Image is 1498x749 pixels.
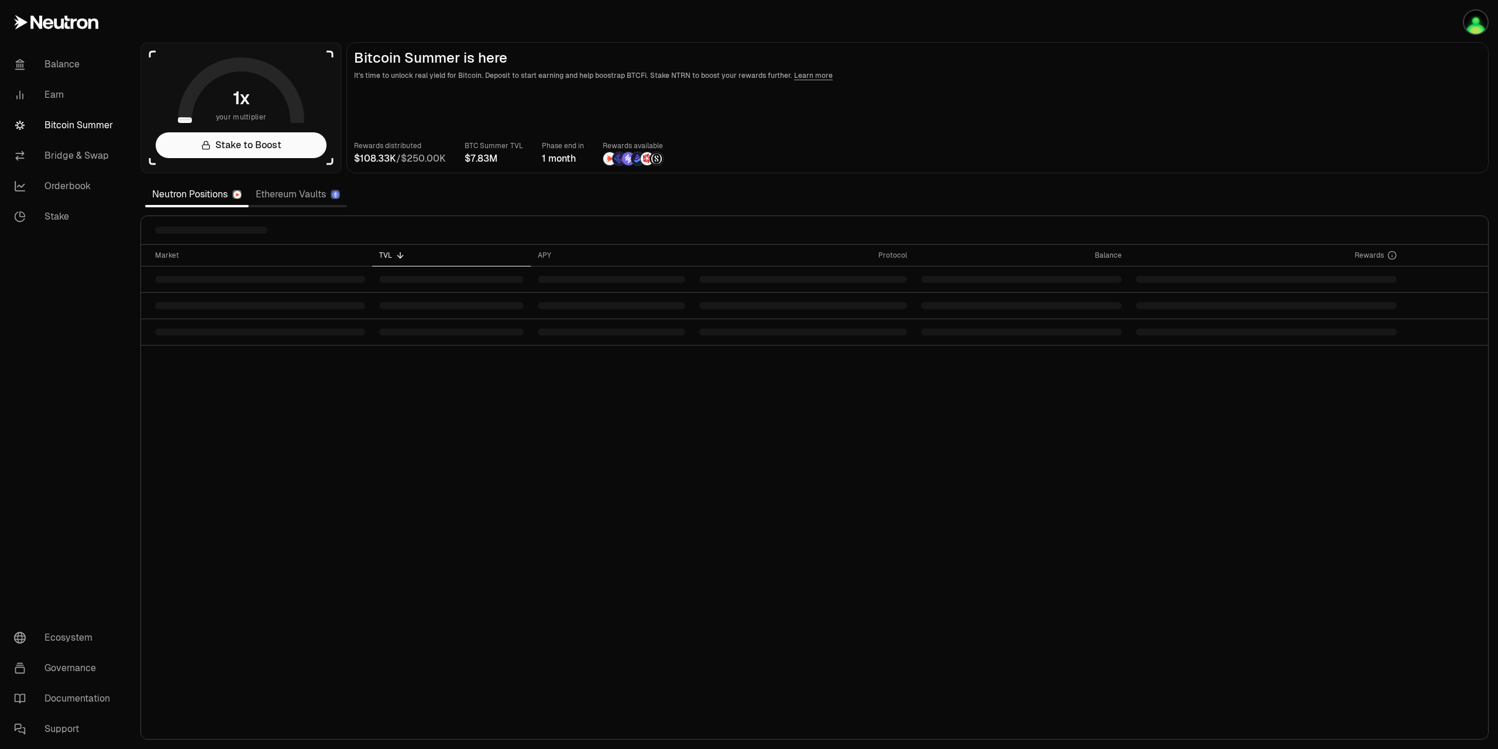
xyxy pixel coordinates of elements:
[249,183,347,206] a: Ethereum Vaults
[603,152,616,165] img: NTRN
[650,152,663,165] img: Structured Points
[5,171,126,201] a: Orderbook
[5,201,126,232] a: Stake
[5,623,126,653] a: Ecosystem
[542,152,584,166] div: 1 month
[699,251,907,260] div: Protocol
[794,71,833,80] a: Learn more
[354,50,1481,66] h2: Bitcoin Summer is here
[5,110,126,141] a: Bitcoin Summer
[5,80,126,110] a: Earn
[354,70,1481,81] p: It's time to unlock real yield for Bitcoin. Deposit to start earning and help boostrap BTCFi. Sta...
[631,152,644,165] img: Bedrock Diamonds
[5,141,126,171] a: Bridge & Swap
[5,653,126,683] a: Governance
[1464,11,1487,34] img: Ledger Nano S000
[354,140,446,152] p: Rewards distributed
[1355,251,1384,260] span: Rewards
[332,191,339,199] img: Ethereum Logo
[465,140,523,152] p: BTC Summer TVL
[542,140,584,152] p: Phase end in
[5,714,126,744] a: Support
[622,152,635,165] img: Solv Points
[379,251,524,260] div: TVL
[641,152,654,165] img: Mars Fragments
[155,251,365,260] div: Market
[233,191,241,199] img: Neutron Logo
[538,251,685,260] div: APY
[354,152,446,166] div: /
[921,251,1122,260] div: Balance
[603,140,664,152] p: Rewards available
[216,111,267,123] span: your multiplier
[5,49,126,80] a: Balance
[613,152,626,165] img: EtherFi Points
[5,683,126,714] a: Documentation
[145,183,249,206] a: Neutron Positions
[156,132,327,158] a: Stake to Boost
